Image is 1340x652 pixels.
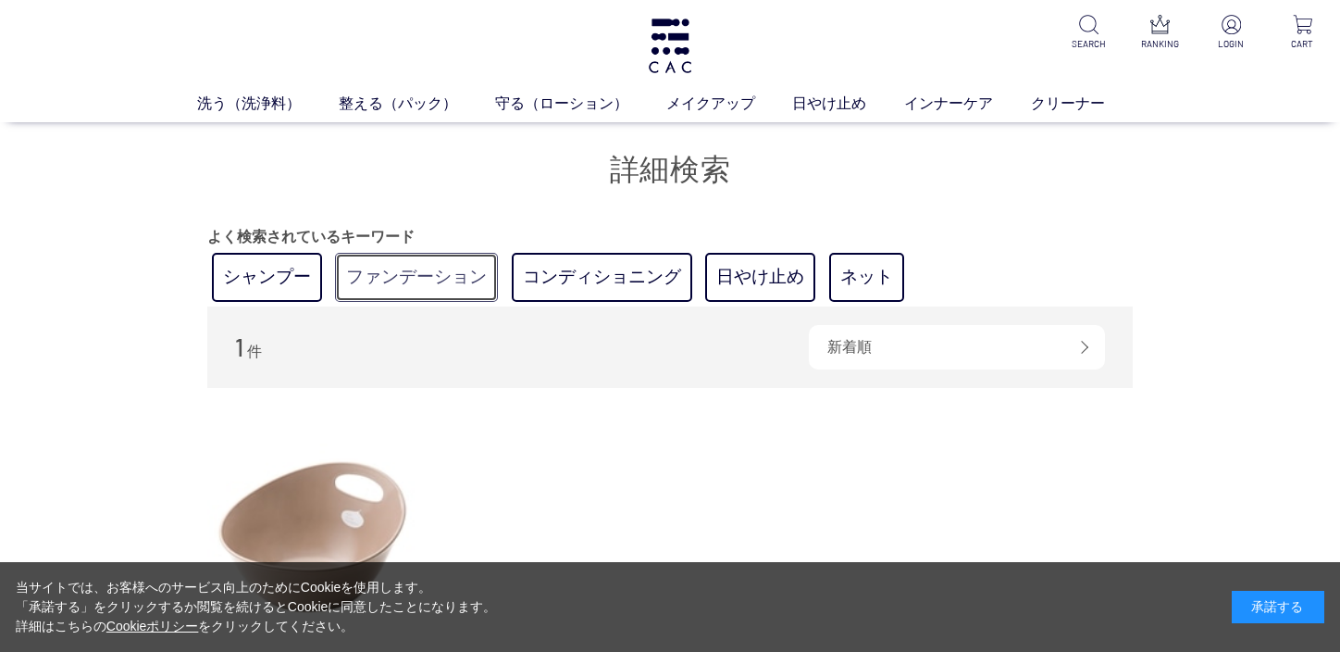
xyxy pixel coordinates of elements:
a: 洗う（洗浄料） [197,92,339,115]
span: 1 [235,332,243,361]
img: logo [646,19,694,73]
p: SEARCH [1066,37,1111,51]
p: CART [1280,37,1325,51]
div: 当サイトでは、お客様へのサービス向上のためにCookieを使用します。 「承諾する」をクリックするか閲覧を続けるとCookieに同意したことになります。 詳細はこちらの をクリックしてください。 [16,578,497,636]
a: メイクアップ [666,92,793,115]
a: 守る（ローション） [495,92,666,115]
a: RANKING [1137,15,1183,51]
a: ネット [829,253,904,302]
h1: 詳細検索 [207,150,1133,190]
a: コンディショニング [512,253,692,302]
p: RANKING [1137,37,1183,51]
a: Cookieポリシー [106,619,199,633]
p: よく検索されているキーワード [207,226,1133,248]
a: LOGIN [1209,15,1254,51]
p: LOGIN [1209,37,1254,51]
a: 日やけ止め [705,253,815,302]
a: クリーナー [1031,92,1143,115]
div: 承諾する [1232,591,1324,623]
a: SEARCH [1066,15,1111,51]
a: インナーケア [904,92,1031,115]
span: 件 [247,344,262,359]
a: CART [1280,15,1325,51]
img: ＣＡＣ泡立てボウル（ブラウン） [207,425,418,636]
a: 日やけ止め [792,92,904,115]
a: 整える（パック） [339,92,495,115]
a: ファンデーション [335,253,498,302]
div: 新着順 [809,325,1105,370]
a: シャンプー [212,253,322,302]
